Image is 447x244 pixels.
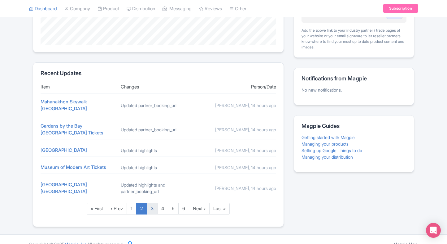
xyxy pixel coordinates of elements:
[41,147,87,153] a: [GEOGRAPHIC_DATA]
[121,102,196,109] div: Updated partner_booking_url
[41,84,116,91] div: Item
[157,203,168,215] a: 4
[87,203,107,215] a: « First
[209,203,230,215] a: Last »
[41,99,87,112] a: Mahanakhon Skywalk [GEOGRAPHIC_DATA]
[426,223,441,238] div: Open Intercom Messenger
[302,148,362,153] a: Setting up Google Things to do
[168,203,179,215] a: 5
[121,164,196,171] div: Updated highlights
[201,102,276,109] div: [PERSON_NAME], 14 hours ago
[302,75,406,82] h2: Notifications from Magpie
[189,203,210,215] a: Next ›
[302,87,406,93] p: No new notifications.
[147,203,158,215] a: 3
[127,203,137,215] a: 1
[305,12,349,17] a: [URL][DOMAIN_NAME]
[201,126,276,133] div: [PERSON_NAME], 14 hours ago
[302,154,353,160] a: Managing your distribution
[107,203,127,215] a: ‹ Prev
[121,126,196,133] div: Updated partner_booking_url
[201,164,276,171] div: [PERSON_NAME], 14 hours ago
[302,135,355,140] a: Getting started with Magpie
[121,182,196,195] div: Updated highlights and partner_booking_url
[136,203,147,215] a: 2
[41,70,276,76] h2: Recent Updates
[201,84,276,91] div: Person/Date
[383,4,418,13] a: Subscription
[121,84,196,91] div: Changes
[41,164,106,170] a: Museum of Modern Art Tickets
[302,28,406,50] div: Add the above link to your industry partner / trade pages of your website or your email signature...
[41,182,87,195] a: [GEOGRAPHIC_DATA] [GEOGRAPHIC_DATA]
[201,185,276,192] div: [PERSON_NAME], 14 hours ago
[121,147,196,154] div: Updated highlights
[178,203,189,215] a: 6
[302,123,406,129] h2: Magpie Guides
[302,141,349,147] a: Managing your products
[201,147,276,154] div: [PERSON_NAME], 14 hours ago
[41,123,103,136] a: Gardens by the Bay [GEOGRAPHIC_DATA] Tickets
